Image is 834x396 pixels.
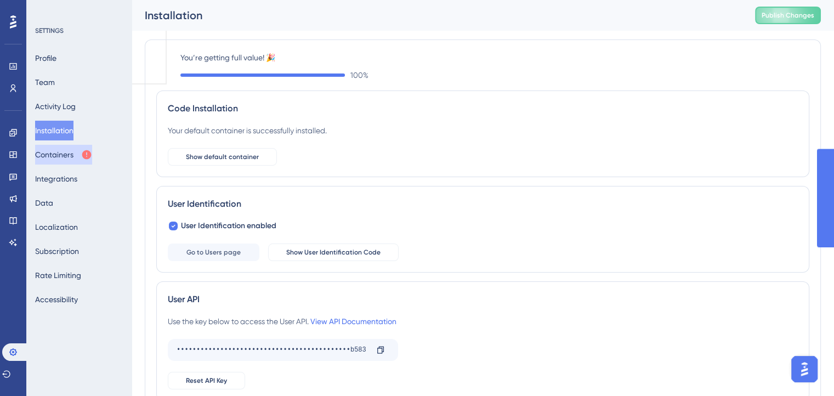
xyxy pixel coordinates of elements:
[35,48,56,68] button: Profile
[35,290,78,309] button: Accessibility
[168,315,396,328] div: Use the key below to access the User API.
[186,376,227,385] span: Reset API Key
[180,51,809,64] label: You’re getting full value! 🎉
[168,372,245,389] button: Reset API Key
[186,248,241,257] span: Go to Users page
[35,26,124,35] div: SETTINGS
[168,244,259,261] button: Go to Users page
[181,219,276,233] span: User Identification enabled
[755,7,821,24] button: Publish Changes
[35,121,73,140] button: Installation
[286,248,381,257] span: Show User Identification Code
[35,145,92,165] button: Containers
[177,341,367,359] div: ••••••••••••••••••••••••••••••••••••••••••••b583
[35,97,76,116] button: Activity Log
[35,217,78,237] button: Localization
[35,169,77,189] button: Integrations
[35,72,55,92] button: Team
[788,353,821,386] iframe: UserGuiding AI Assistant Launcher
[762,11,814,20] span: Publish Changes
[350,69,368,82] span: 100 %
[168,124,327,137] div: Your default container is successfully installed.
[35,193,53,213] button: Data
[168,293,798,306] div: User API
[168,102,798,115] div: Code Installation
[168,148,277,166] button: Show default container
[168,197,798,211] div: User Identification
[35,241,79,261] button: Subscription
[268,244,399,261] button: Show User Identification Code
[35,265,81,285] button: Rate Limiting
[145,8,728,23] div: Installation
[310,317,396,326] a: View API Documentation
[186,152,259,161] span: Show default container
